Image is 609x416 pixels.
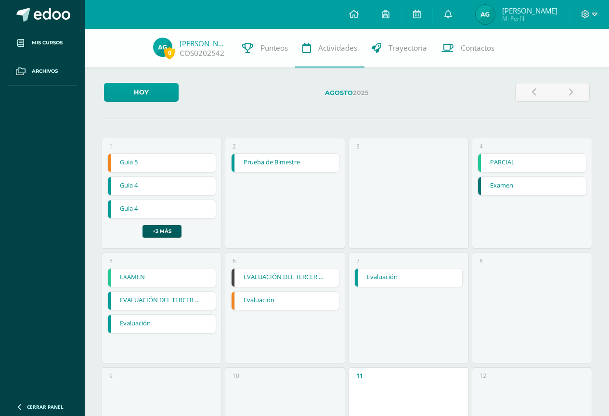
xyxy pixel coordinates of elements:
[108,154,216,172] a: Guia 5
[8,29,77,57] a: Mis cursos
[478,153,586,173] div: PARCIAL | Tarea
[180,48,224,58] a: COS0202542
[355,268,463,287] a: Evaluación
[461,43,494,53] span: Contactos
[356,257,360,265] div: 7
[233,142,236,150] div: 2
[233,257,236,265] div: 6
[109,372,113,380] div: 9
[479,372,486,380] div: 12
[231,268,340,287] div: EVALUACIÓN DEL TERCER BIMESTRE | Tarea
[318,43,357,53] span: Actividades
[108,200,216,218] a: Guia 4
[434,29,502,67] a: Contactos
[231,291,340,310] div: Evaluación | Tarea
[502,6,557,15] span: [PERSON_NAME]
[107,176,216,196] div: Guia 4 | Tarea
[356,372,363,380] div: 11
[479,142,483,150] div: 4
[32,39,63,47] span: Mis cursos
[232,292,339,310] a: Evaluación
[108,268,216,287] a: EXAMEN
[108,315,216,333] a: Evaluación
[107,291,216,310] div: EVALUACIÓN DEL TERCER BIMESTRE | Tarea
[476,5,495,24] img: 77b346fa40d0f6863b3502a680d4df44.png
[109,257,113,265] div: 5
[107,200,216,219] div: Guia 4 | Tarea
[356,142,360,150] div: 3
[108,177,216,195] a: Guia 4
[231,153,340,173] div: Prueba de Bimestre | Tarea
[32,67,58,75] span: Archivos
[27,403,64,410] span: Cerrar panel
[108,292,216,310] a: EVALUACIÓN DEL TERCER BIMESTRE
[478,177,586,195] a: Examen
[354,268,463,287] div: Evaluación | Tarea
[233,372,239,380] div: 10
[143,225,181,238] a: +3 más
[260,43,288,53] span: Punteos
[232,154,339,172] a: Prueba de Bimestre
[502,14,557,23] span: Mi Perfil
[295,29,364,67] a: Actividades
[478,154,586,172] a: PARCIAL
[364,29,434,67] a: Trayectoria
[180,39,228,48] a: [PERSON_NAME]
[325,89,353,96] strong: Agosto
[479,257,483,265] div: 8
[104,83,179,102] a: Hoy
[232,268,339,287] a: EVALUACIÓN DEL TERCER BIMESTRE
[186,83,507,103] label: 2025
[107,314,216,334] div: Evaluación | Tarea
[164,47,175,59] span: 0
[107,153,216,173] div: Guia 5 | Tarea
[235,29,295,67] a: Punteos
[478,176,586,196] div: Examen | Tarea
[107,268,216,287] div: EXAMEN | Examen
[389,43,427,53] span: Trayectoria
[153,38,172,57] img: 77b346fa40d0f6863b3502a680d4df44.png
[8,57,77,86] a: Archivos
[109,142,113,150] div: 1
